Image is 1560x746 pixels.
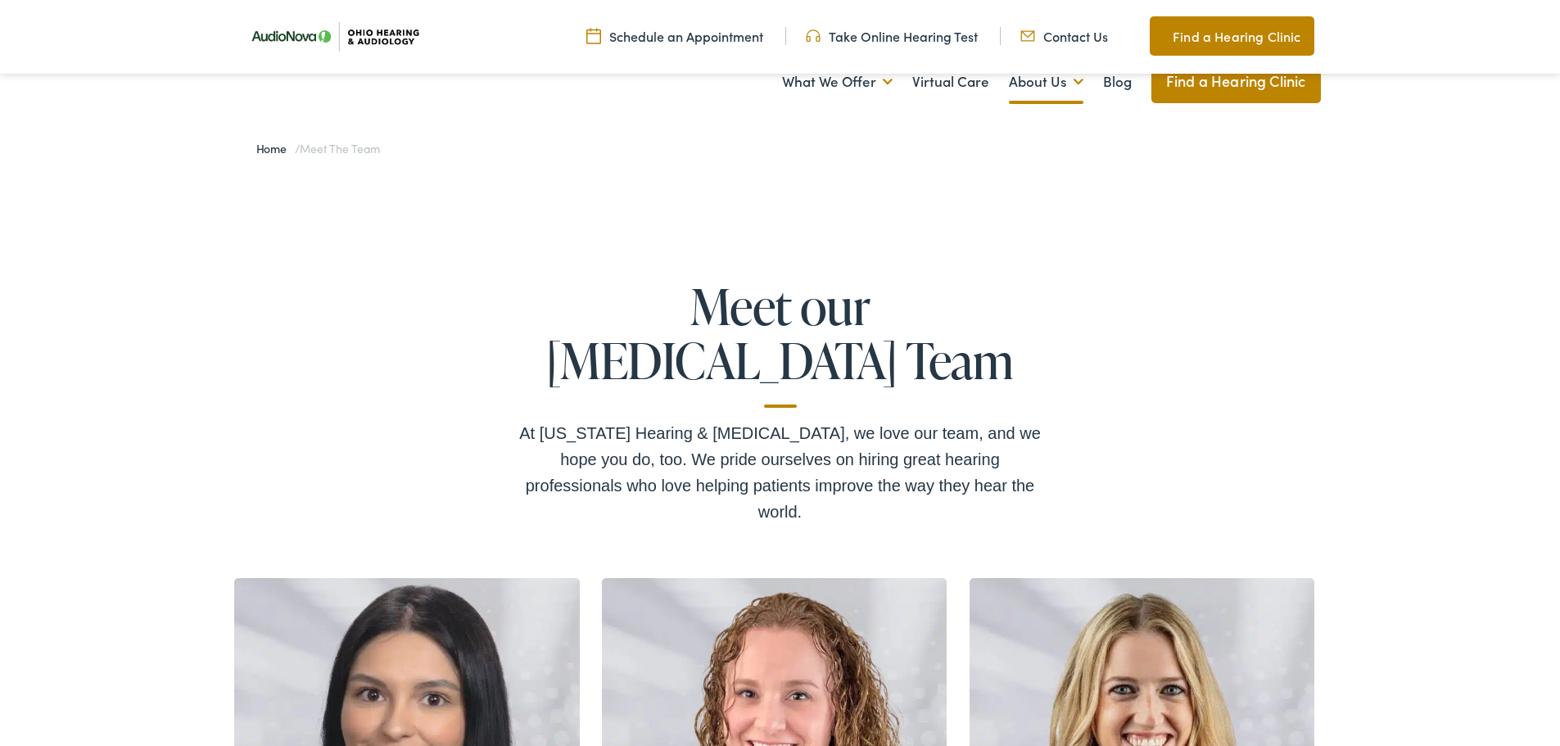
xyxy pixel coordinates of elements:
a: Find a Hearing Clinic [1151,59,1321,103]
span: Meet the Team [300,140,379,156]
a: Home [256,140,295,156]
a: What We Offer [782,52,893,112]
img: Calendar Icon to schedule a hearing appointment in Cincinnati, OH [586,27,601,45]
div: At [US_STATE] Hearing & [MEDICAL_DATA], we love our team, and we hope you do, too. We pride ourse... [518,420,1042,525]
a: About Us [1009,52,1083,112]
a: Find a Hearing Clinic [1150,16,1314,56]
a: Blog [1103,52,1132,112]
a: Take Online Hearing Test [806,27,978,45]
img: Headphones icone to schedule online hearing test in Cincinnati, OH [806,27,821,45]
img: Map pin icon to find Ohio Hearing & Audiology in Cincinnati, OH [1150,26,1164,46]
span: / [256,140,380,156]
a: Virtual Care [912,52,989,112]
a: Schedule an Appointment [586,27,763,45]
img: Mail icon representing email contact with Ohio Hearing in Cincinnati, OH [1020,27,1035,45]
a: Contact Us [1020,27,1108,45]
h1: Meet our [MEDICAL_DATA] Team [518,279,1042,408]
